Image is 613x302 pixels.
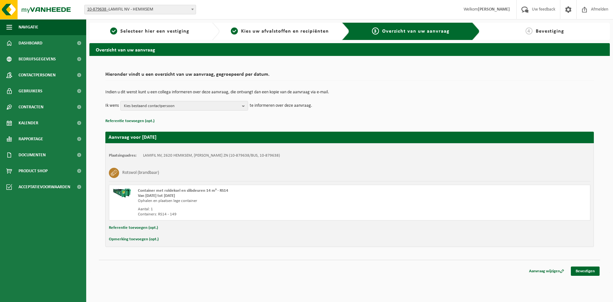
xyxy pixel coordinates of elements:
[19,35,42,51] span: Dashboard
[526,27,533,35] span: 4
[120,29,189,34] span: Selecteer hier een vestiging
[93,27,207,35] a: 1Selecteer hier een vestiging
[110,27,117,35] span: 1
[241,29,329,34] span: Kies uw afvalstoffen en recipiënten
[89,43,610,56] h2: Overzicht van uw aanvraag
[105,90,594,95] p: Indien u dit wenst kunt u een collega informeren over deze aanvraag, die ontvangt dan een kopie v...
[19,83,42,99] span: Gebruikers
[87,7,109,12] tcxspan: Call 10-879638 - via 3CX
[143,153,280,158] td: LAMIFIL NV, 2620 HEMIKSEM, [PERSON_NAME] ZN (10-879638/BUS, 10-879638)
[109,235,159,244] button: Opmerking toevoegen (opt.)
[105,117,155,125] button: Referentie toevoegen (opt.)
[19,179,70,195] span: Acceptatievoorwaarden
[109,224,158,232] button: Referentie toevoegen (opt.)
[524,267,569,276] a: Aanvraag wijzigen
[124,101,239,111] span: Kies bestaand contactpersoon
[382,29,450,34] span: Overzicht van uw aanvraag
[19,67,56,83] span: Contactpersonen
[19,115,38,131] span: Kalender
[112,188,132,198] img: HK-RS-14-GN-00.png
[19,99,43,115] span: Contracten
[122,168,159,178] h3: Rotswol (brandbaar)
[19,51,56,67] span: Bedrijfsgegevens
[138,207,375,212] div: Aantal: 1
[250,101,312,111] p: te informeren over deze aanvraag.
[571,267,600,276] a: Bevestigen
[19,131,43,147] span: Rapportage
[138,198,375,204] div: Ophalen en plaatsen lege container
[138,189,228,193] span: Container met roldeksel en slibdeuren 14 m³ - RS14
[84,5,196,14] span: 10-879638 - LAMIFIL NV - HEMIKSEM
[105,101,119,111] p: Ik wens
[109,135,156,140] strong: Aanvraag voor [DATE]
[138,194,175,198] strong: Van [DATE] tot [DATE]
[536,29,564,34] span: Bevestiging
[19,19,38,35] span: Navigatie
[85,5,196,14] span: 10-879638 - LAMIFIL NV - HEMIKSEM
[478,7,510,12] strong: [PERSON_NAME]
[120,101,248,111] button: Kies bestaand contactpersoon
[105,72,594,81] h2: Hieronder vindt u een overzicht van uw aanvraag, gegroepeerd per datum.
[19,147,46,163] span: Documenten
[138,212,375,217] div: Containers: RS14 - 149
[109,153,137,158] strong: Plaatsingsadres:
[19,163,48,179] span: Product Shop
[231,27,238,35] span: 2
[223,27,337,35] a: 2Kies uw afvalstoffen en recipiënten
[372,27,379,35] span: 3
